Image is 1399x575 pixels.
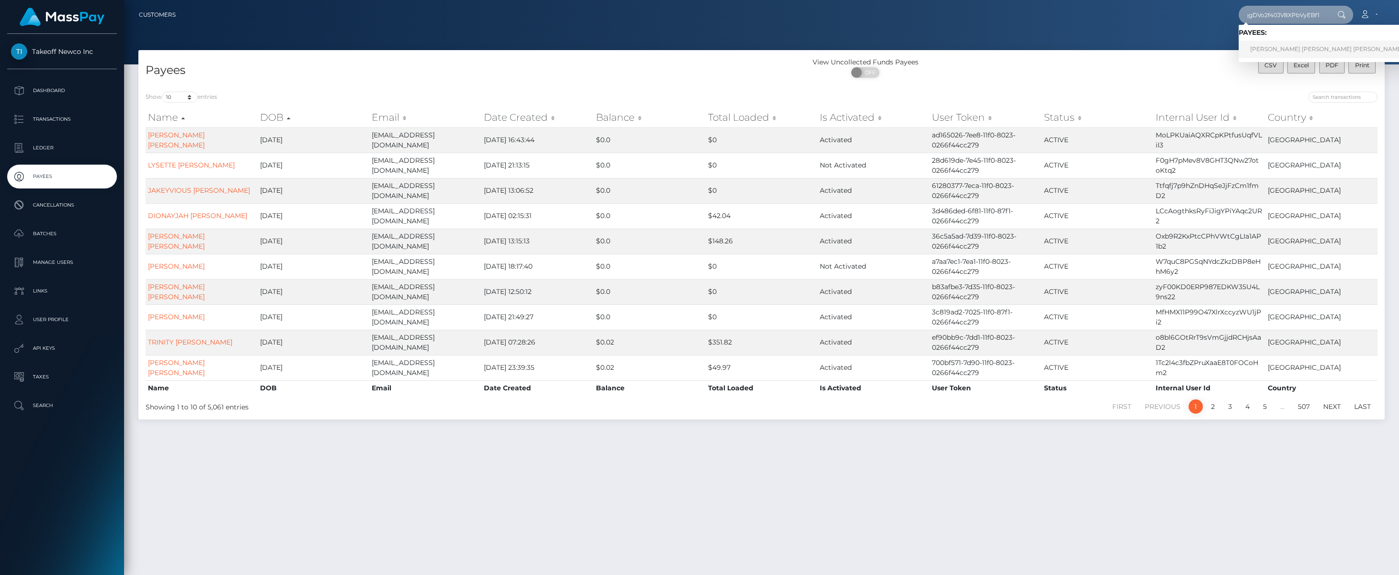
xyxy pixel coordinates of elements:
td: $0.0 [594,279,706,304]
th: DOB: activate to sort column descending [258,108,370,127]
p: API Keys [11,341,113,355]
th: Is Activated [817,380,929,396]
a: Taxes [7,365,117,389]
span: Excel [1294,62,1309,69]
h4: Payees [146,62,754,79]
td: $0 [706,153,818,178]
td: Activated [817,304,929,330]
span: PDF [1326,62,1338,69]
td: LCcAogthksRyFiJigYPiYAqc2UR2 [1153,203,1265,229]
td: Activated [817,279,929,304]
a: JAKEYVIOUS [PERSON_NAME] [148,186,250,195]
th: Is Activated: activate to sort column ascending [817,108,929,127]
td: ACTIVE [1042,229,1154,254]
th: User Token [929,380,1042,396]
input: Search... [1239,6,1328,24]
th: Name [146,380,258,396]
span: OFF [856,67,880,78]
td: [DATE] [258,304,370,330]
td: [EMAIL_ADDRESS][DOMAIN_NAME] [369,355,481,380]
td: Activated [817,355,929,380]
td: [GEOGRAPHIC_DATA] [1265,203,1378,229]
p: Manage Users [11,255,113,270]
td: [DATE] [258,355,370,380]
a: Cancellations [7,193,117,217]
td: $49.97 [706,355,818,380]
td: 3d486ded-6f81-11f0-87f1-0266f44cc279 [929,203,1042,229]
td: $0.0 [594,254,706,279]
td: [GEOGRAPHIC_DATA] [1265,178,1378,203]
a: Ledger [7,136,117,160]
td: $0.0 [594,178,706,203]
a: 1 [1189,399,1203,414]
th: Internal User Id [1153,380,1265,396]
td: ACTIVE [1042,330,1154,355]
td: [EMAIL_ADDRESS][DOMAIN_NAME] [369,178,481,203]
a: Payees [7,165,117,188]
input: Search transactions [1308,92,1378,103]
td: [DATE] [258,127,370,153]
span: Takeoff Newco Inc [7,47,117,56]
a: [PERSON_NAME] [148,313,205,321]
td: [GEOGRAPHIC_DATA] [1265,229,1378,254]
th: Status [1042,380,1154,396]
td: [GEOGRAPHIC_DATA] [1265,304,1378,330]
a: [PERSON_NAME] [PERSON_NAME] [148,282,205,301]
th: Country [1265,380,1378,396]
td: a7aa7ec1-7ea1-11f0-8023-0266f44cc279 [929,254,1042,279]
td: W7quC8PGSqNYdcZkzDBP8eHhM6y2 [1153,254,1265,279]
p: Transactions [11,112,113,126]
p: Ledger [11,141,113,155]
td: 28d619de-7e45-11f0-8023-0266f44cc279 [929,153,1042,178]
span: CSV [1264,62,1277,69]
a: 5 [1258,399,1272,414]
td: MfHMX11P99O47XlrXccyzWU1jPi2 [1153,304,1265,330]
p: Batches [11,227,113,241]
td: ACTIVE [1042,279,1154,304]
td: [DATE] [258,279,370,304]
a: Search [7,394,117,418]
td: [GEOGRAPHIC_DATA] [1265,153,1378,178]
td: ACTIVE [1042,127,1154,153]
button: PDF [1319,57,1345,73]
a: API Keys [7,336,117,360]
a: [PERSON_NAME] [PERSON_NAME] [148,232,205,251]
td: [DATE] [258,254,370,279]
label: Show entries [146,92,217,103]
td: $42.04 [706,203,818,229]
th: Date Created [481,380,594,396]
td: [DATE] 02:15:31 [481,203,594,229]
td: $0.0 [594,229,706,254]
p: User Profile [11,313,113,327]
span: Print [1355,62,1369,69]
td: Activated [817,127,929,153]
div: View Uncollected Funds Payees [762,57,969,67]
td: $0 [706,178,818,203]
a: TRINITY [PERSON_NAME] [148,338,232,346]
td: MoLPKUaiAQXRCpKPtfusUqfVLiI3 [1153,127,1265,153]
td: [GEOGRAPHIC_DATA] [1265,330,1378,355]
td: 1Tc2l4c3fbZPruXaaE8T0FOCoHm2 [1153,355,1265,380]
select: Showentries [162,92,198,103]
a: Links [7,279,117,303]
td: [GEOGRAPHIC_DATA] [1265,127,1378,153]
a: [PERSON_NAME] [PERSON_NAME] [148,131,205,149]
td: [GEOGRAPHIC_DATA] [1265,254,1378,279]
p: Taxes [11,370,113,384]
td: Activated [817,203,929,229]
td: ACTIVE [1042,178,1154,203]
td: [DATE] 16:43:44 [481,127,594,153]
a: 2 [1206,399,1220,414]
td: 36c5a5ad-7d39-11f0-8023-0266f44cc279 [929,229,1042,254]
td: b83afbe3-7d35-11f0-8023-0266f44cc279 [929,279,1042,304]
th: DOB [258,380,370,396]
td: [DATE] 18:17:40 [481,254,594,279]
td: [DATE] [258,153,370,178]
button: CSV [1258,57,1284,73]
td: [DATE] [258,229,370,254]
th: Date Created: activate to sort column ascending [481,108,594,127]
a: User Profile [7,308,117,332]
td: Activated [817,330,929,355]
button: Print [1348,57,1376,73]
th: Status: activate to sort column ascending [1042,108,1154,127]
